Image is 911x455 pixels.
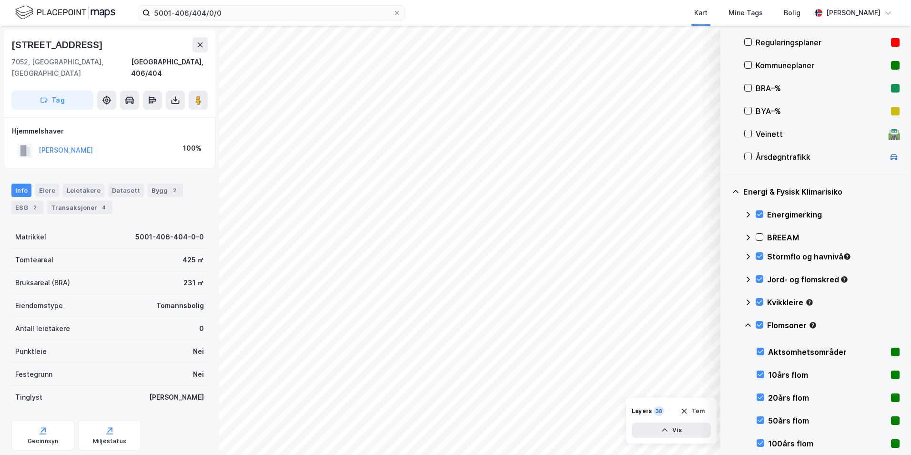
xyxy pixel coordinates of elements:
[767,274,900,285] div: Jord- og flomskred
[767,320,900,331] div: Flomsoner
[767,251,900,262] div: Stormflo og havnivå
[15,254,53,266] div: Tomteareal
[767,297,900,308] div: Kvikkleire
[108,184,144,197] div: Datasett
[743,186,900,197] div: Energi & Fysisk Klimarisiko
[170,186,179,195] div: 2
[674,403,711,419] button: Tøm
[756,83,887,94] div: BRA–%
[199,323,204,334] div: 0
[843,252,851,261] div: Tooltip anchor
[840,275,849,284] div: Tooltip anchor
[768,369,887,381] div: 10års flom
[150,6,393,20] input: Søk på adresse, matrikkel, gårdeiere, leietakere eller personer
[12,125,207,137] div: Hjemmelshaver
[11,37,105,52] div: [STREET_ADDRESS]
[11,201,43,214] div: ESG
[863,409,911,455] iframe: Chat Widget
[149,392,204,403] div: [PERSON_NAME]
[784,7,800,19] div: Bolig
[768,346,887,358] div: Aktsomhetsområder
[15,4,115,21] img: logo.f888ab2527a4732fd821a326f86c7f29.svg
[756,128,884,140] div: Veinett
[99,203,109,212] div: 4
[63,184,104,197] div: Leietakere
[28,437,59,445] div: Geoinnsyn
[15,392,42,403] div: Tinglyst
[826,7,881,19] div: [PERSON_NAME]
[756,151,884,163] div: Årsdøgntrafikk
[15,369,52,380] div: Festegrunn
[888,128,901,140] div: 🛣️
[11,91,93,110] button: Tag
[729,7,763,19] div: Mine Tags
[156,300,204,311] div: Tomannsbolig
[15,323,70,334] div: Antall leietakere
[93,437,126,445] div: Miljøstatus
[768,415,887,426] div: 50års flom
[183,277,204,289] div: 231 ㎡
[632,407,652,415] div: Layers
[632,423,711,438] button: Vis
[805,298,814,307] div: Tooltip anchor
[694,7,708,19] div: Kart
[11,56,131,79] div: 7052, [GEOGRAPHIC_DATA], [GEOGRAPHIC_DATA]
[767,209,900,220] div: Energimerking
[15,231,46,243] div: Matrikkel
[148,184,183,197] div: Bygg
[756,37,887,48] div: Reguleringsplaner
[768,392,887,403] div: 20års flom
[131,56,208,79] div: [GEOGRAPHIC_DATA], 406/404
[15,300,63,311] div: Eiendomstype
[183,143,202,154] div: 100%
[809,321,817,330] div: Tooltip anchor
[30,203,40,212] div: 2
[756,105,887,117] div: BYA–%
[182,254,204,266] div: 425 ㎡
[135,231,204,243] div: 5001-406-404-0-0
[193,346,204,357] div: Nei
[15,277,70,289] div: Bruksareal (BRA)
[756,60,887,71] div: Kommuneplaner
[11,184,31,197] div: Info
[35,184,59,197] div: Eiere
[193,369,204,380] div: Nei
[47,201,112,214] div: Transaksjoner
[767,232,900,243] div: BREEAM
[654,406,664,416] div: 38
[15,346,47,357] div: Punktleie
[768,438,887,449] div: 100års flom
